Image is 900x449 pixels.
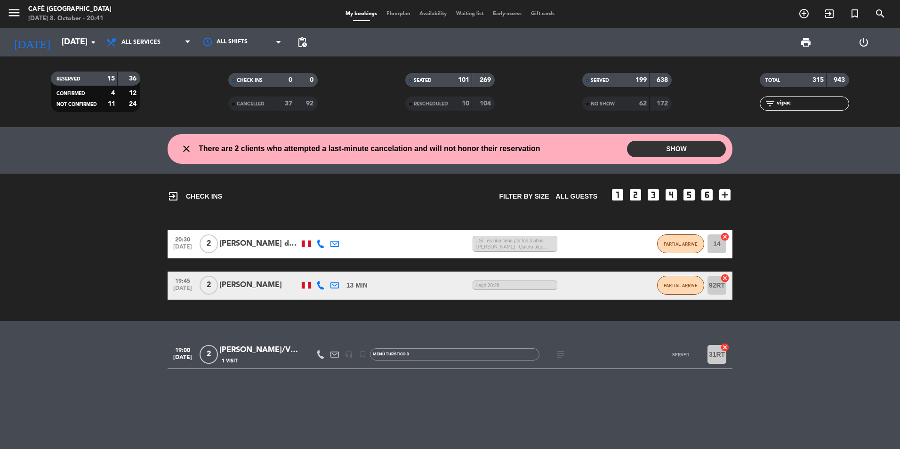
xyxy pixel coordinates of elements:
[717,187,732,202] i: add_box
[171,344,194,355] span: 19:00
[627,141,726,157] button: SHOW
[835,28,893,56] div: LOG OUT
[373,353,409,356] span: Menú turístico 3
[171,244,194,255] span: [DATE]
[610,187,625,202] i: looks_one
[56,77,80,81] span: RESERVED
[628,187,643,202] i: looks_two
[664,283,698,288] span: PARTIAL ARRIVE
[56,91,85,96] span: CONFIRMED
[657,100,670,107] strong: 172
[849,8,860,19] i: turned_in_not
[382,11,415,16] span: Floorplan
[480,100,493,107] strong: 104
[129,101,138,107] strong: 24
[7,6,21,23] button: menu
[473,236,557,252] span: | Si , es una cena por los 3 años [PERSON_NAME] . Quiero algo lindo y especial .
[480,77,493,83] strong: 269
[812,77,824,83] strong: 315
[181,143,192,154] i: close
[200,276,218,295] span: 2
[171,275,194,286] span: 19:45
[414,78,432,83] span: SEATED
[526,11,559,16] span: Gift cards
[129,90,138,96] strong: 12
[798,8,810,19] i: add_circle_outline
[200,345,218,364] span: 2
[672,352,689,357] span: SERVED
[764,98,776,109] i: filter_list
[219,279,299,291] div: [PERSON_NAME]
[657,234,704,253] button: PARTIAL ARRIVE
[657,276,704,295] button: PARTIAL ARRIVE
[499,191,549,202] span: Filter by size
[639,100,647,107] strong: 62
[720,343,730,352] i: cancel
[657,345,704,364] button: SERVED
[88,37,99,48] i: arrow_drop_down
[28,14,112,24] div: [DATE] 8. October - 20:41
[108,101,115,107] strong: 11
[171,354,194,365] span: [DATE]
[555,349,566,360] i: subject
[800,37,812,48] span: print
[310,77,315,83] strong: 0
[219,238,299,250] div: [PERSON_NAME] del [PERSON_NAME]
[488,11,526,16] span: Early-access
[168,191,179,202] i: exit_to_app
[200,234,218,253] span: 2
[720,273,730,283] i: cancel
[664,241,698,247] span: PARTIAL ARRIVE
[341,11,382,16] span: My bookings
[699,187,715,202] i: looks_6
[306,100,315,107] strong: 92
[414,102,448,106] span: RESCHEDULED
[121,39,161,46] span: All services
[199,143,540,155] span: There are 2 clients who attempted a last-minute cancelation and will not honor their reservation
[171,233,194,244] span: 20:30
[297,37,308,48] span: pending_actions
[556,191,597,202] span: All guests
[111,90,115,96] strong: 4
[345,350,353,359] i: headset_mic
[657,77,670,83] strong: 638
[415,11,451,16] span: Availability
[168,191,222,202] span: CHECK INS
[171,285,194,296] span: [DATE]
[473,281,557,290] span: llegó 20:28
[237,102,265,106] span: CANCELLED
[451,11,488,16] span: Waiting list
[462,100,469,107] strong: 10
[591,102,615,106] span: NO SHOW
[635,77,647,83] strong: 199
[458,77,469,83] strong: 101
[129,75,138,82] strong: 36
[875,8,886,19] i: search
[219,344,299,356] div: [PERSON_NAME]/VIPAC
[289,77,292,83] strong: 0
[237,78,263,83] span: CHECK INS
[664,187,679,202] i: looks_4
[7,6,21,20] i: menu
[107,75,115,82] strong: 15
[346,280,368,291] span: 13 MIN
[824,8,835,19] i: exit_to_app
[7,32,57,53] i: [DATE]
[359,350,367,359] i: turned_in_not
[858,37,869,48] i: power_settings_new
[285,100,292,107] strong: 37
[834,77,847,83] strong: 943
[222,357,238,365] span: 1 Visit
[776,98,849,109] input: Filter by name...
[28,5,112,14] div: Café [GEOGRAPHIC_DATA]
[591,78,609,83] span: SERVED
[646,187,661,202] i: looks_3
[765,78,780,83] span: TOTAL
[720,232,730,241] i: cancel
[682,187,697,202] i: looks_5
[56,102,97,107] span: NOT CONFIRMED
